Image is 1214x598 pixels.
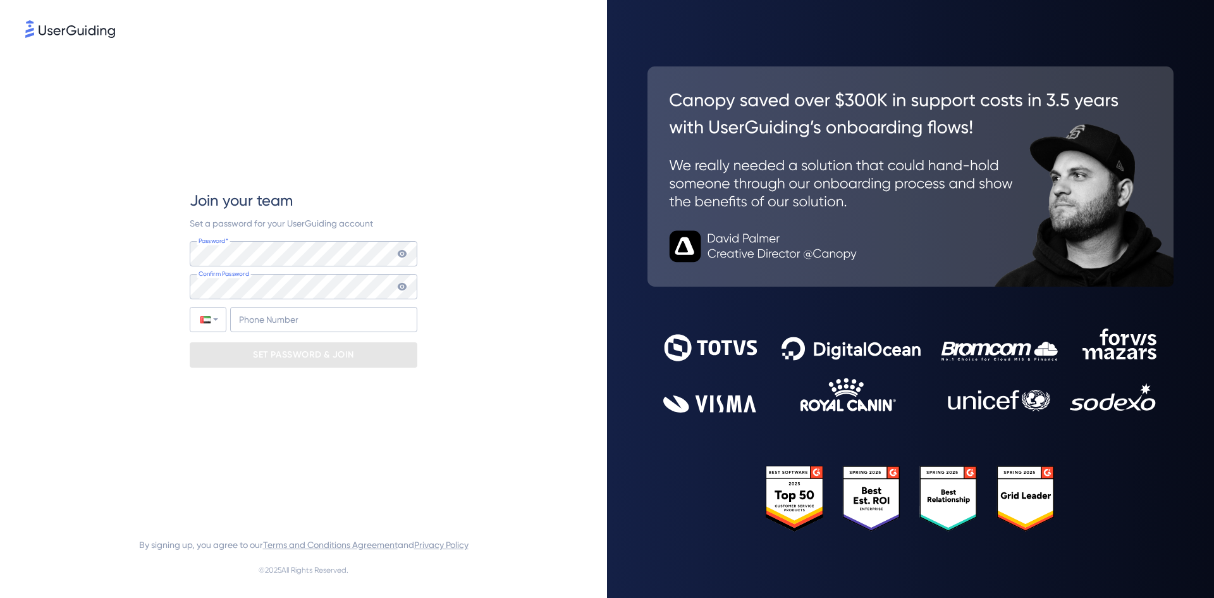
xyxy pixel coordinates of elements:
[766,466,1055,532] img: 25303e33045975176eb484905ab012ff.svg
[190,308,226,332] div: United Arab Emirates: + 971
[190,190,293,211] span: Join your team
[139,537,469,552] span: By signing up, you agree to our and
[230,307,417,332] input: Phone Number
[663,328,1158,413] img: 9302ce2ac39453076f5bc0f2f2ca889b.svg
[25,20,115,38] img: 8faab4ba6bc7696a72372aa768b0286c.svg
[263,540,398,550] a: Terms and Conditions Agreement
[647,66,1174,287] img: 26c0aa7c25a843aed4baddd2b5e0fa68.svg
[259,563,348,578] span: © 2025 All Rights Reserved.
[190,218,373,228] span: Set a password for your UserGuiding account
[253,345,354,365] p: SET PASSWORD & JOIN
[414,540,469,550] a: Privacy Policy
